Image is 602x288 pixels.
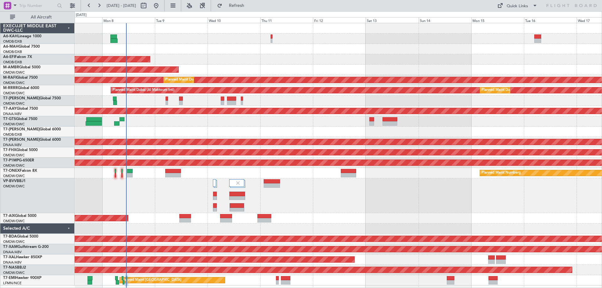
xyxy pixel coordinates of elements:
a: A6-MAHGlobal 7500 [3,45,40,49]
span: M-AMBR [3,65,19,69]
div: Planned Maint Dubai (Al Maktoum Intl) [113,86,174,95]
div: Planned Maint [GEOGRAPHIC_DATA] [121,275,181,285]
span: T7-AIX [3,214,15,218]
span: Refresh [224,3,250,8]
a: T7-[PERSON_NAME]Global 6000 [3,138,61,142]
div: Wed 10 [208,17,260,23]
a: T7-GTSGlobal 7500 [3,117,37,121]
span: A6-EFI [3,55,15,59]
div: Sun 7 [50,17,102,23]
a: T7-EMIHawker 900XP [3,276,41,280]
a: T7-AIXGlobal 5000 [3,214,36,218]
a: T7-P1MPG-650ER [3,159,34,162]
span: T7-XAM [3,245,18,249]
a: OMDW/DWC [3,219,25,223]
a: T7-[PERSON_NAME]Global 6000 [3,128,61,131]
div: Quick Links [507,3,528,9]
a: OMDB/DXB [3,60,22,65]
span: T7-XAL [3,255,16,259]
div: Tue 16 [524,17,577,23]
a: T7-BDAGlobal 5000 [3,235,38,238]
span: A6-KAH [3,34,18,38]
button: All Aircraft [7,12,68,22]
a: T7-AAYGlobal 7500 [3,107,38,111]
div: Mon 15 [471,17,524,23]
span: T7-GTS [3,117,16,121]
span: T7-[PERSON_NAME] [3,138,40,142]
a: T7-ONEXFalcon 8X [3,169,37,173]
a: LFMN/NCE [3,281,22,285]
div: Mon 8 [102,17,155,23]
a: DNAA/ABV [3,143,22,147]
a: OMDW/DWC [3,81,25,85]
a: OMDW/DWC [3,91,25,96]
span: All Aircraft [16,15,66,19]
a: OMDW/DWC [3,70,25,75]
span: T7-ONEX [3,169,20,173]
a: A6-EFIFalcon 7X [3,55,32,59]
a: OMDW/DWC [3,174,25,178]
a: DNAA/ABV [3,112,22,116]
span: T7-AAY [3,107,17,111]
button: Refresh [214,1,252,11]
a: OMDW/DWC [3,184,25,189]
a: M-RAFIGlobal 7500 [3,76,38,80]
span: A6-MAH [3,45,18,49]
span: T7-P1MP [3,159,19,162]
span: [DATE] - [DATE] [107,3,136,8]
div: Fri 12 [313,17,366,23]
span: T7-FHX [3,148,16,152]
div: Planned Maint Dubai (Al Maktoum Intl) [165,75,227,85]
a: OMDB/DXB [3,39,22,44]
a: OMDB/DXB [3,50,22,54]
a: VP-BVVBBJ1 [3,179,26,183]
span: T7-BDA [3,235,17,238]
a: DNAA/ABV [3,260,22,265]
div: Thu 11 [260,17,313,23]
div: Planned Maint Nurnberg [482,168,521,178]
span: T7-EMI [3,276,15,280]
input: Trip Number [19,1,55,10]
div: Planned Maint Dubai (Al Maktoum Intl) [482,86,543,95]
span: T7-[PERSON_NAME] [3,97,40,100]
img: gray-close.svg [235,180,241,186]
span: M-RAFI [3,76,16,80]
div: Sun 14 [419,17,471,23]
a: OMDW/DWC [3,101,25,106]
span: T7-[PERSON_NAME] [3,128,40,131]
div: Tue 9 [155,17,208,23]
span: M-RRRR [3,86,18,90]
a: T7-XAMGulfstream G-200 [3,245,49,249]
a: M-RRRRGlobal 6000 [3,86,39,90]
a: T7-[PERSON_NAME]Global 7500 [3,97,61,100]
a: OMDB/DXB [3,132,22,137]
div: [DATE] [76,13,87,18]
a: OMDW/DWC [3,122,25,127]
button: Quick Links [494,1,541,11]
a: T7-XALHawker 850XP [3,255,42,259]
a: OMDW/DWC [3,239,25,244]
div: Sat 13 [366,17,418,23]
span: T7-NAS [3,266,17,270]
a: DNAA/ABV [3,250,22,254]
a: OMDW/DWC [3,153,25,158]
span: VP-BVV [3,179,17,183]
a: A6-KAHLineage 1000 [3,34,41,38]
a: T7-FHXGlobal 5000 [3,148,38,152]
a: M-AMBRGlobal 5000 [3,65,40,69]
a: OMDW/DWC [3,163,25,168]
a: T7-NASBBJ2 [3,266,26,270]
a: OMDW/DWC [3,270,25,275]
